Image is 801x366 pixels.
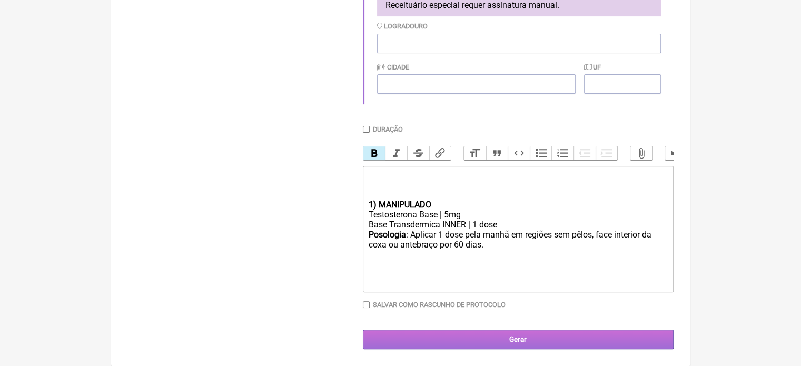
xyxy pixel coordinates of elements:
[368,210,667,220] div: Testosterona Base | 5mg
[368,200,431,210] strong: 1) MANIPULADO
[464,146,486,160] button: Heading
[377,22,428,30] label: Logradouro
[486,146,508,160] button: Quote
[373,301,506,309] label: Salvar como rascunho de Protocolo
[368,220,667,230] div: Base Transdermica INNER | 1 dose
[429,146,451,160] button: Link
[407,146,429,160] button: Strikethrough
[596,146,618,160] button: Increase Level
[368,230,667,260] div: : Aplicar 1 dose pela manhã em regiões sem pêlos, face interior da coxa ou antebraço por 60 dias.
[551,146,573,160] button: Numbers
[530,146,552,160] button: Bullets
[363,146,385,160] button: Bold
[573,146,596,160] button: Decrease Level
[385,146,407,160] button: Italic
[584,63,601,71] label: UF
[368,230,406,240] strong: Posologia
[665,146,687,160] button: Undo
[363,330,674,349] input: Gerar
[377,63,409,71] label: Cidade
[373,125,403,133] label: Duração
[630,146,652,160] button: Attach Files
[508,146,530,160] button: Code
